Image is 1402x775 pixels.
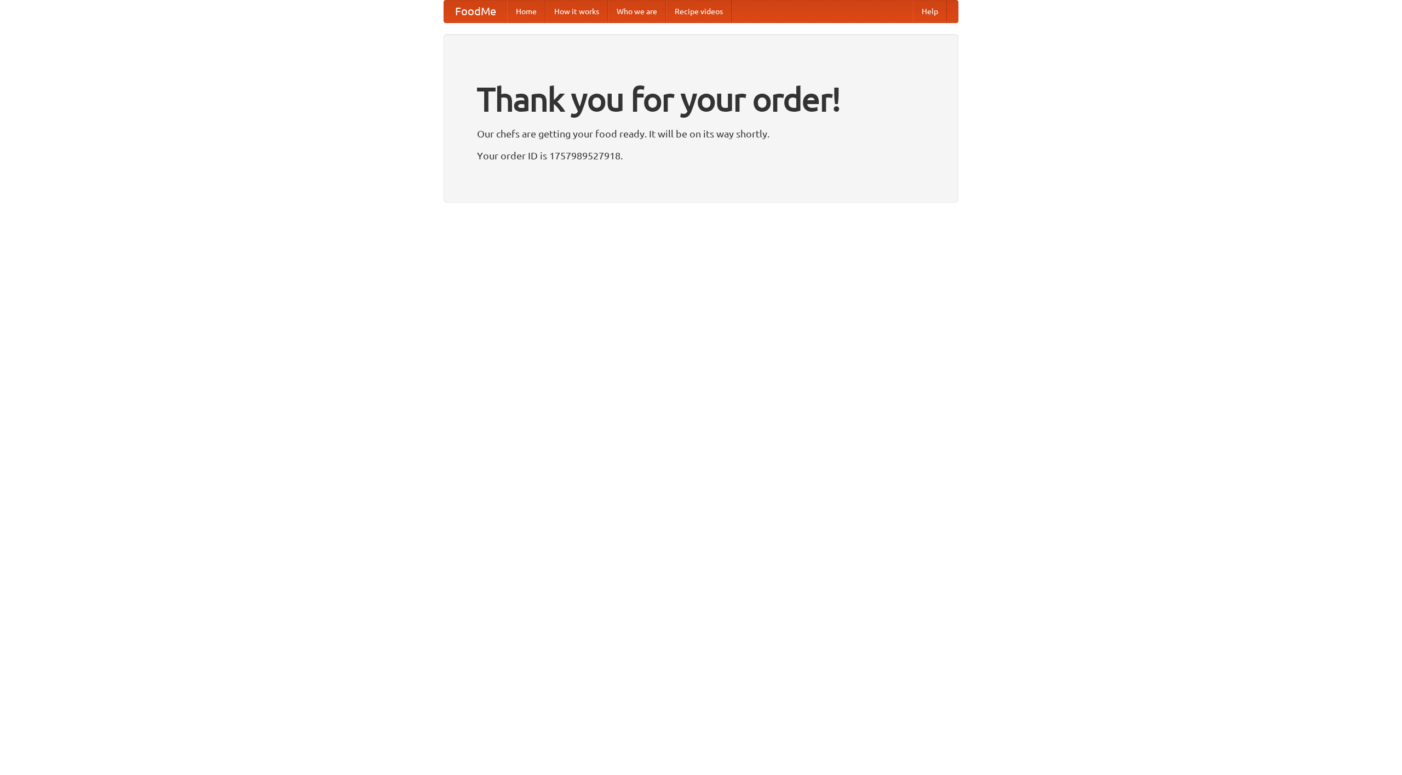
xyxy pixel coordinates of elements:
h1: Thank you for your order! [477,73,925,125]
a: Home [507,1,545,22]
a: How it works [545,1,608,22]
a: FoodMe [444,1,507,22]
a: Recipe videos [666,1,732,22]
a: Who we are [608,1,666,22]
a: Help [913,1,947,22]
p: Your order ID is 1757989527918. [477,147,925,164]
p: Our chefs are getting your food ready. It will be on its way shortly. [477,125,925,142]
